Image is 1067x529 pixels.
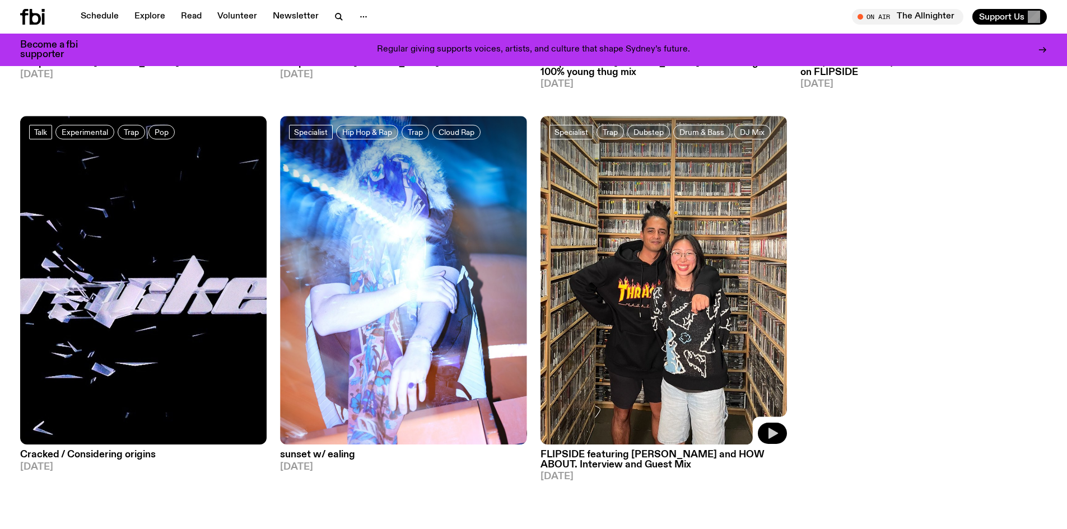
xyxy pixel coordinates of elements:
span: [DATE] [280,462,526,472]
img: Credit: Valerie Comino [280,116,526,444]
a: DJ Mix [734,125,771,139]
span: [DATE] [280,70,526,79]
button: Support Us [972,9,1047,25]
a: FLIPSIDE featuring [PERSON_NAME] and HOW ABOUT. Interview and Guest Mix[DATE] [541,444,787,481]
h3: Cracked / Considering origins [20,450,267,460]
span: [DATE] [541,472,787,481]
span: [DATE] [20,462,267,472]
a: Cloud Rap [432,125,481,139]
span: Trap [124,128,139,137]
a: Deep Web with [PERSON_NAME][DATE] [20,53,267,79]
a: sunset w/ ealing[DATE] [280,444,526,471]
span: Drum & Bass [679,128,724,137]
a: Specialist [549,125,593,139]
span: Trap [408,128,423,137]
span: Specialist [555,128,588,137]
h3: FLIPSIDE featuring [PERSON_NAME] and HOW ABOUT. Interview and Guest Mix [541,450,787,469]
span: [DATE] [20,70,267,79]
a: Trap [597,125,624,139]
img: gnomu and how about standing in the music library [541,116,787,444]
span: Cloud Rap [439,128,474,137]
span: Experimental [62,128,108,137]
span: [DATE] [800,79,1047,89]
span: DJ Mix [740,128,765,137]
a: Enki (Curi Collective) Interview and Guest Mix on FLIPSIDE[DATE] [800,53,1047,89]
button: On AirThe Allnighter [852,9,963,25]
span: Trap [603,128,618,137]
span: Pop [155,128,169,137]
span: [DATE] [541,79,787,89]
a: Dubstep [627,125,670,139]
a: Deep Web with [PERSON_NAME] / feat. ealing + 100% young thug mix[DATE] [541,53,787,89]
a: Volunteer [211,9,264,25]
a: Explore [128,9,172,25]
a: Trap [118,125,145,139]
a: Specialist [289,125,333,139]
a: Experimental [55,125,114,139]
a: Pop [148,125,175,139]
h3: Enki (Curi Collective) Interview and Guest Mix on FLIPSIDE [800,58,1047,77]
span: Talk [34,128,47,137]
a: Cracked / Considering origins[DATE] [20,444,267,471]
a: Read [174,9,208,25]
span: Dubstep [633,128,664,137]
a: Schedule [74,9,125,25]
p: Regular giving supports voices, artists, and culture that shape Sydney’s future. [377,45,690,55]
h3: sunset w/ ealing [280,450,526,460]
span: Support Us [979,12,1024,22]
a: Trap [402,125,429,139]
h3: Deep Web with [PERSON_NAME] / feat. ealing + 100% young thug mix [541,58,787,77]
span: Hip Hop & Rap [342,128,392,137]
span: Specialist [294,128,328,137]
a: Talk [29,125,52,139]
h3: Become a fbi supporter [20,40,92,59]
img: Logo for Podcast Cracked. Black background, with white writing, with glass smashing graphics [20,116,267,444]
a: Deep Web with [PERSON_NAME][DATE] [280,53,526,79]
a: Newsletter [266,9,325,25]
a: Drum & Bass [673,125,730,139]
a: Hip Hop & Rap [336,125,398,139]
